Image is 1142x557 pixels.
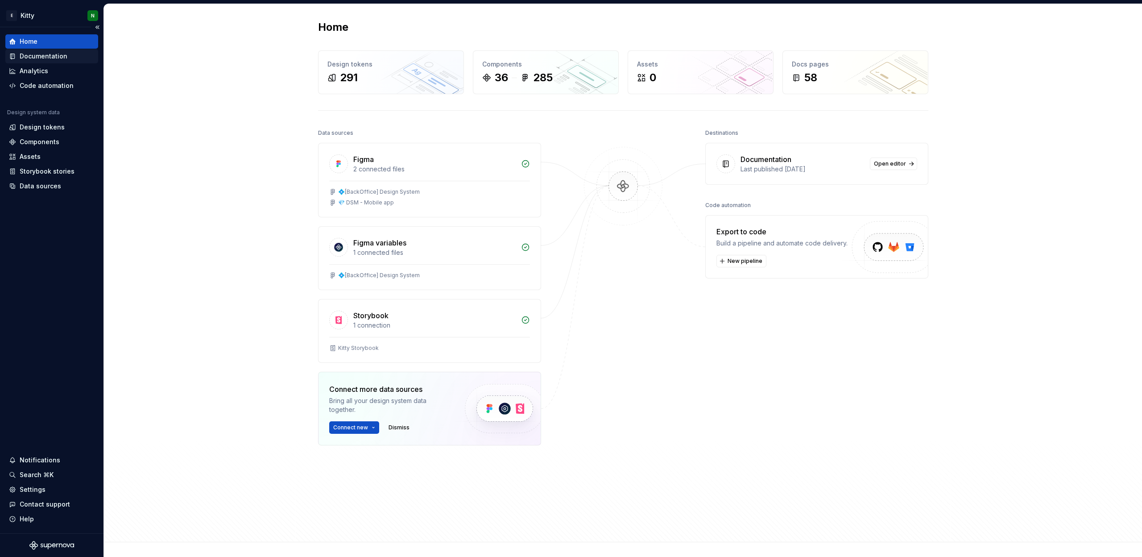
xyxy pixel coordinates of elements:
[318,127,353,139] div: Data sources
[91,12,95,19] div: N
[728,258,762,265] span: New pipeline
[385,421,414,434] button: Dismiss
[327,60,455,69] div: Design tokens
[716,239,848,248] div: Build a pipeline and automate code delivery.
[21,11,34,20] div: Kitty
[338,188,420,195] div: 💠[BackOffice] Design System
[353,321,516,330] div: 1 connection
[705,199,751,212] div: Code automation
[20,515,34,524] div: Help
[318,50,464,94] a: Design tokens291
[20,182,61,191] div: Data sources
[329,396,450,414] div: Bring all your design system data together.
[473,50,619,94] a: Components36285
[5,135,98,149] a: Components
[741,154,791,165] div: Documentation
[5,34,98,49] a: Home
[5,120,98,134] a: Design tokens
[782,50,928,94] a: Docs pages58
[20,152,41,161] div: Assets
[338,345,379,352] div: Kitty Storybook
[20,470,54,479] div: Search ⌘K
[353,248,516,257] div: 1 connected files
[650,71,656,85] div: 0
[338,272,420,279] div: 💠[BackOffice] Design System
[716,255,766,267] button: New pipeline
[628,50,774,94] a: Assets0
[353,310,389,321] div: Storybook
[5,79,98,93] a: Code automation
[20,485,46,494] div: Settings
[20,167,74,176] div: Storybook stories
[338,199,394,206] div: 💎 DSM - Mobile app
[318,226,541,290] a: Figma variables1 connected files💠[BackOffice] Design System
[91,21,103,33] button: Collapse sidebar
[5,179,98,193] a: Data sources
[874,160,906,167] span: Open editor
[353,165,516,174] div: 2 connected files
[741,165,865,174] div: Last published [DATE]
[870,158,917,170] a: Open editor
[482,60,609,69] div: Components
[20,52,67,61] div: Documentation
[5,468,98,482] button: Search ⌘K
[20,37,37,46] div: Home
[637,60,764,69] div: Assets
[20,137,59,146] div: Components
[353,237,406,248] div: Figma variables
[716,226,848,237] div: Export to code
[533,71,553,85] div: 285
[20,123,65,132] div: Design tokens
[5,482,98,497] a: Settings
[329,384,450,395] div: Connect more data sources
[318,299,541,363] a: Storybook1 connectionKitty Storybook
[495,71,508,85] div: 36
[353,154,374,165] div: Figma
[20,81,74,90] div: Code automation
[329,421,379,434] button: Connect new
[340,71,358,85] div: 291
[5,512,98,526] button: Help
[29,541,74,550] svg: Supernova Logo
[6,10,17,21] div: E
[5,150,98,164] a: Assets
[389,424,410,431] span: Dismiss
[5,497,98,511] button: Contact support
[20,456,60,465] div: Notifications
[20,67,48,75] div: Analytics
[804,71,817,85] div: 58
[705,127,738,139] div: Destinations
[5,164,98,179] a: Storybook stories
[5,49,98,63] a: Documentation
[318,20,348,34] h2: Home
[5,64,98,78] a: Analytics
[5,453,98,467] button: Notifications
[20,500,70,509] div: Contact support
[2,6,102,25] button: EKittyN
[318,143,541,217] a: Figma2 connected files💠[BackOffice] Design System💎 DSM - Mobile app
[7,109,60,116] div: Design system data
[792,60,919,69] div: Docs pages
[333,424,368,431] span: Connect new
